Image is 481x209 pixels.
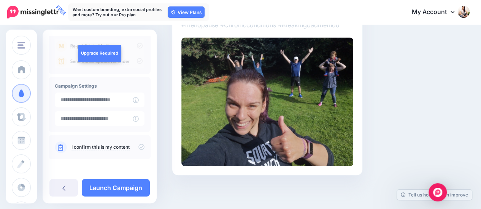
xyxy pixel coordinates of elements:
[404,3,470,22] a: My Account
[55,83,144,89] h4: Campaign Settings
[7,4,59,20] a: FREE
[429,183,447,201] div: Open Intercom Messenger
[168,6,205,18] a: View Plans
[71,144,130,150] a: I confirm this is my content
[73,7,164,17] p: Want custom branding, extra social profiles and more? Try out our Pro plan
[181,20,353,30] p: #menopause #Chronicconditions #Breakingbadmethod
[7,6,59,19] img: Missinglettr
[17,42,25,49] img: menu.png
[78,45,121,62] a: Upgrade Required
[181,38,353,166] img: Y1YN7WQVAE3JQXWB6L12XXN26WY0W4AU.jpg
[53,3,69,18] span: FREE
[55,39,144,68] img: campaign_review_boosters.png
[397,190,472,200] a: Tell us how we can improve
